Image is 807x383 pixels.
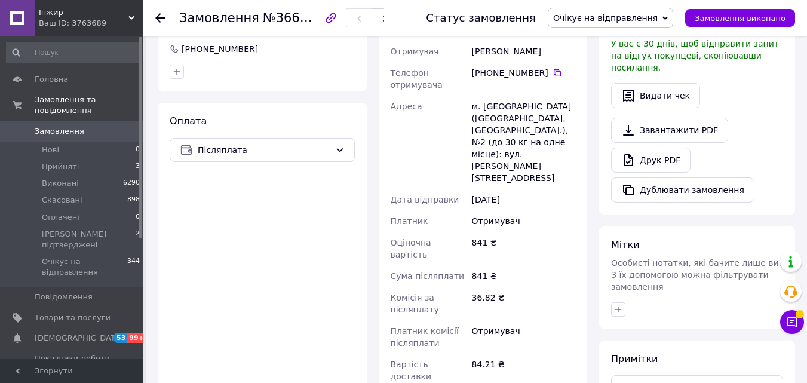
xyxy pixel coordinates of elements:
span: [DEMOGRAPHIC_DATA] [35,333,123,344]
span: 53 [113,333,127,343]
span: Комісія за післяплату [391,293,439,314]
span: Платник [391,216,428,226]
span: Оплачені [42,212,79,223]
div: [PERSON_NAME] [470,41,578,62]
span: 99+ [127,333,147,343]
span: Вартість доставки [391,360,431,381]
span: Отримувач [391,47,439,56]
span: Платник комісії післяплати [391,326,459,348]
span: Оціночна вартість [391,238,431,259]
span: Адреса [391,102,422,111]
span: Нові [42,145,59,155]
div: [PHONE_NUMBER] [180,43,259,55]
div: Статус замовлення [426,12,536,24]
span: У вас є 30 днів, щоб відправити запит на відгук покупцеві, скопіювавши посилання. [611,39,779,72]
button: Дублювати замовлення [611,177,754,203]
div: м. [GEOGRAPHIC_DATA] ([GEOGRAPHIC_DATA], [GEOGRAPHIC_DATA].), №2 (до 30 кг на одне місце): вул. [... [470,96,578,189]
span: Особисті нотатки, які бачите лише ви. З їх допомогою можна фільтрувати замовлення [611,258,781,292]
span: Дата відправки [391,195,459,204]
span: Замовлення виконано [695,14,785,23]
span: Очікує на відправлення [553,13,658,23]
a: Завантажити PDF [611,118,728,143]
div: 841 ₴ [470,232,578,265]
span: Виконані [42,178,79,189]
span: Прийняті [42,161,79,172]
span: Головна [35,74,68,85]
span: Очікує на відправлення [42,256,127,278]
span: Замовлення [179,11,259,25]
div: Повернутися назад [155,12,165,24]
span: 0 [136,145,140,155]
button: Замовлення виконано [685,9,795,27]
span: 2 [136,229,140,250]
span: 344 [127,256,140,278]
span: Післяплата [198,143,330,157]
span: Товари та послуги [35,312,111,323]
span: Сума післяплати [391,271,465,281]
input: Пошук [6,42,141,63]
button: Чат з покупцем [780,310,804,334]
div: [DATE] [470,189,578,210]
span: Скасовані [42,195,82,206]
span: [PERSON_NAME] підтверджені [42,229,136,250]
span: Показники роботи компанії [35,353,111,375]
a: Друк PDF [611,148,691,173]
span: Мітки [611,239,640,250]
div: Ваш ID: 3763689 [39,18,143,29]
span: 3 [136,161,140,172]
span: Замовлення та повідомлення [35,94,143,116]
div: Отримувач [470,320,578,354]
span: 6290 [123,178,140,189]
span: №366316973 [263,10,348,25]
span: 898 [127,195,140,206]
span: 0 [136,212,140,223]
div: 36.82 ₴ [470,287,578,320]
div: Отримувач [470,210,578,232]
span: Примітки [611,353,658,364]
span: Телефон отримувача [391,68,443,90]
span: Оплата [170,115,207,127]
span: Замовлення [35,126,84,137]
span: Повідомлення [35,292,93,302]
div: [PHONE_NUMBER] [472,67,575,79]
div: 841 ₴ [470,265,578,287]
button: Видати чек [611,83,700,108]
span: Інжир [39,7,128,18]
